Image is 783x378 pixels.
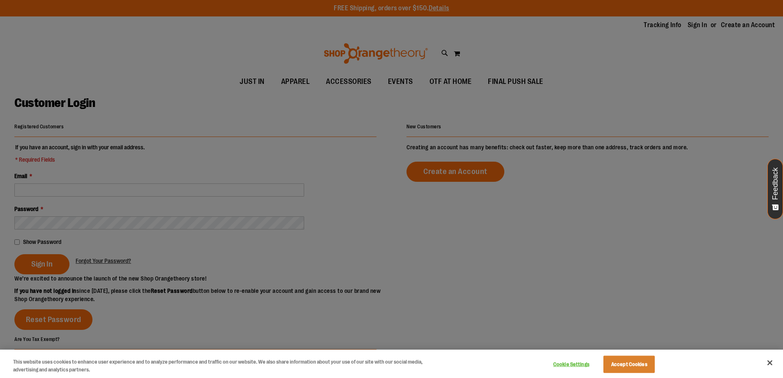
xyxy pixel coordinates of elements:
[767,159,783,219] button: Feedback - Show survey
[603,356,655,373] button: Accept Cookies
[545,356,597,373] button: Cookie Settings
[761,354,779,372] button: Close
[13,358,431,374] div: This website uses cookies to enhance user experience and to analyze performance and traffic on ou...
[771,167,779,200] span: Feedback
